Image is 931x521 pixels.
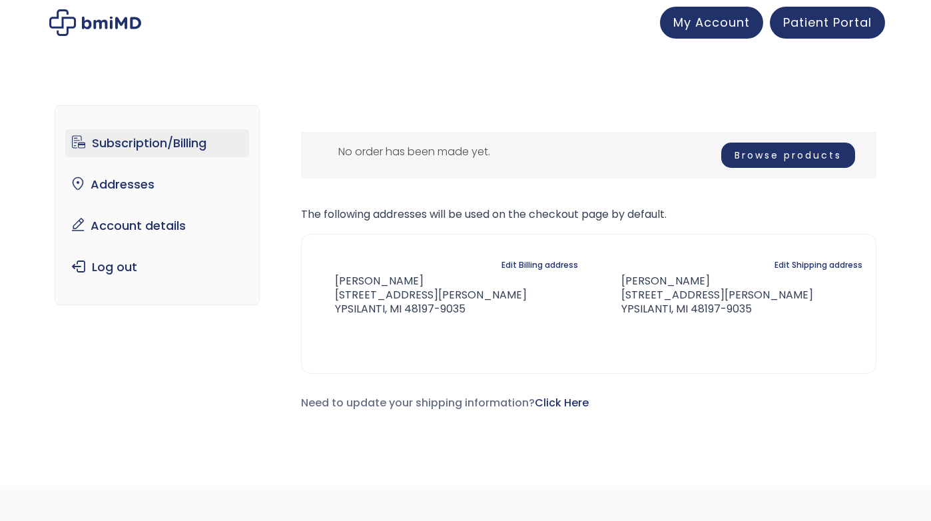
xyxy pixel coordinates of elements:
a: Account details [65,212,250,240]
a: Browse products [721,143,855,168]
p: The following addresses will be used on the checkout page by default. [301,205,876,224]
span: My Account [673,14,750,31]
nav: Account pages [55,105,260,305]
a: Edit Billing address [501,256,578,274]
a: Addresses [65,171,250,199]
span: Patient Portal [783,14,872,31]
a: My Account [660,7,763,39]
a: Patient Portal [770,7,885,39]
div: No order has been made yet. [301,132,876,179]
address: [PERSON_NAME] [STREET_ADDRESS][PERSON_NAME] YPSILANTI, MI 48197-9035 [600,274,813,316]
a: Click Here [535,395,589,410]
a: Subscription/Billing [65,129,250,157]
address: [PERSON_NAME] [STREET_ADDRESS][PERSON_NAME] YPSILANTI, MI 48197-9035 [315,274,527,316]
img: My account [49,9,141,36]
a: Log out [65,253,250,281]
span: Need to update your shipping information? [301,395,589,410]
a: Edit Shipping address [775,256,862,274]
